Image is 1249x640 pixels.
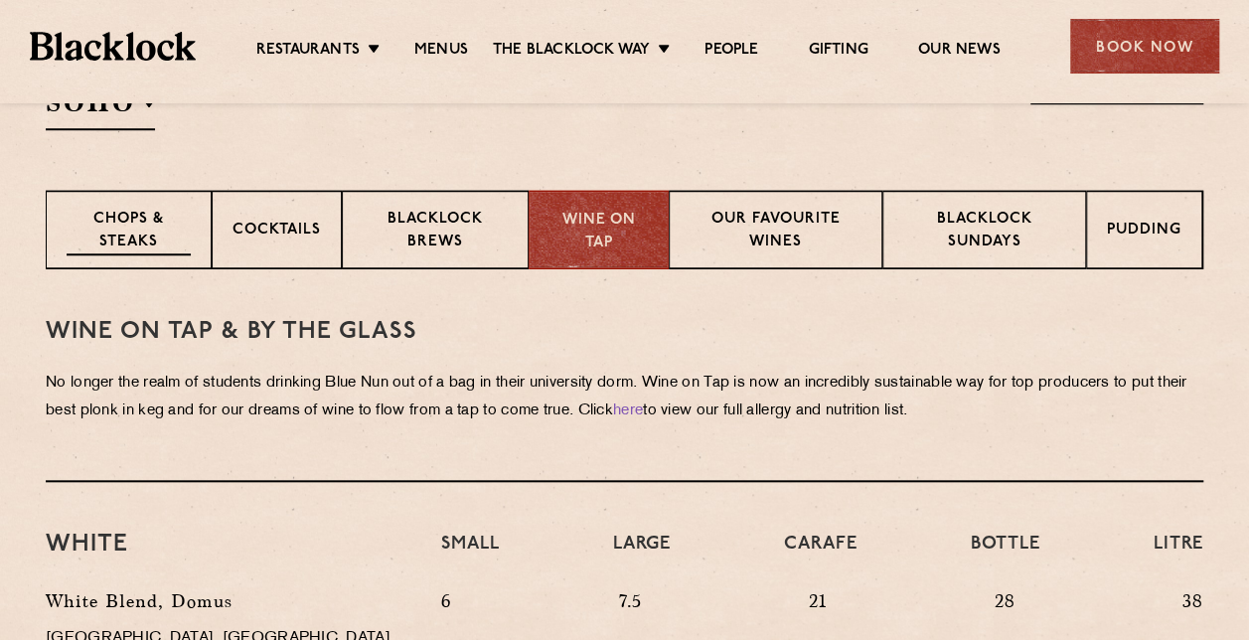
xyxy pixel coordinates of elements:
[46,532,411,558] h3: White
[67,209,191,255] p: Chops & Steaks
[808,41,867,63] a: Gifting
[918,41,1001,63] a: Our News
[1107,220,1181,244] p: Pudding
[784,532,857,577] h4: Carafe
[46,319,1203,345] h3: WINE on tap & by the glass
[30,32,196,60] img: BL_Textured_Logo-footer-cropped.svg
[46,587,411,615] p: White Blend, Domus
[414,41,468,63] a: Menus
[613,403,643,418] a: here
[493,41,650,63] a: The Blacklock Way
[1154,532,1203,577] h4: Litre
[971,532,1040,577] h4: Bottle
[549,210,647,254] p: Wine on Tap
[46,85,155,130] h2: SOHO
[363,209,508,255] p: Blacklock Brews
[441,532,499,577] h4: Small
[256,41,360,63] a: Restaurants
[613,532,671,577] h4: Large
[903,209,1065,255] p: Blacklock Sundays
[46,370,1203,425] p: No longer the realm of students drinking Blue Nun out of a bag in their university dorm. Wine on ...
[690,209,862,255] p: Our favourite wines
[1070,19,1219,74] div: Book Now
[233,220,321,244] p: Cocktails
[704,41,758,63] a: People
